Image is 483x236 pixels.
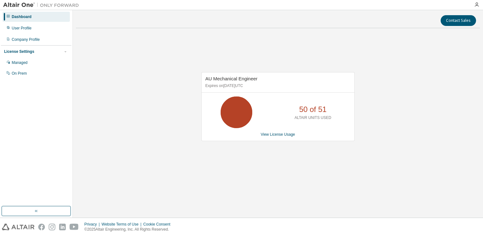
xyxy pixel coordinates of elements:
div: User Profile [12,26,32,31]
button: Contact Sales [441,15,476,26]
div: Cookie Consent [143,222,174,227]
div: Website Terms of Use [101,222,143,227]
p: © 2025 Altair Engineering, Inc. All Rights Reserved. [84,227,174,232]
img: altair_logo.svg [2,224,34,230]
p: Expires on [DATE] UTC [205,83,349,89]
img: Altair One [3,2,82,8]
div: On Prem [12,71,27,76]
img: linkedin.svg [59,224,66,230]
a: View License Usage [261,132,295,137]
span: AU Mechanical Engineer [205,76,258,81]
div: Managed [12,60,28,65]
img: youtube.svg [70,224,79,230]
p: 50 of 51 [299,104,327,115]
div: Privacy [84,222,101,227]
img: facebook.svg [38,224,45,230]
div: Dashboard [12,14,32,19]
div: License Settings [4,49,34,54]
div: Company Profile [12,37,40,42]
p: ALTAIR UNITS USED [295,115,331,121]
img: instagram.svg [49,224,55,230]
